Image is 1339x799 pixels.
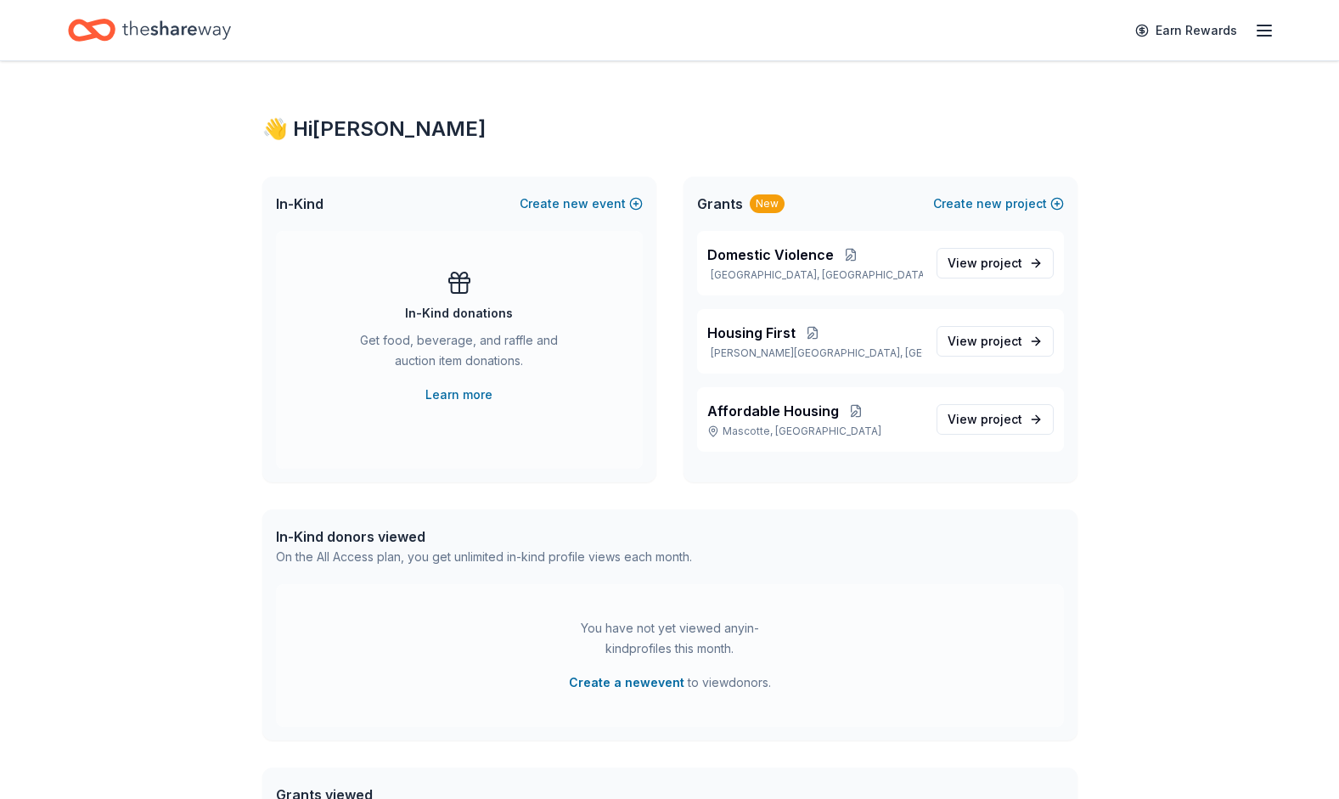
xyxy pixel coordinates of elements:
[520,194,643,214] button: Createnewevent
[68,10,231,50] a: Home
[564,618,776,659] div: You have not yet viewed any in-kind profiles this month.
[948,409,1022,430] span: View
[937,326,1054,357] a: View project
[707,268,923,282] p: [GEOGRAPHIC_DATA], [GEOGRAPHIC_DATA]
[707,425,923,438] p: Mascotte, [GEOGRAPHIC_DATA]
[1125,15,1247,46] a: Earn Rewards
[948,331,1022,352] span: View
[937,404,1054,435] a: View project
[276,547,692,567] div: On the All Access plan, you get unlimited in-kind profile views each month.
[563,194,588,214] span: new
[262,115,1077,143] div: 👋 Hi [PERSON_NAME]
[344,330,575,378] div: Get food, beverage, and raffle and auction item donations.
[425,385,492,405] a: Learn more
[707,323,796,343] span: Housing First
[948,253,1022,273] span: View
[276,526,692,547] div: In-Kind donors viewed
[405,303,513,324] div: In-Kind donations
[981,334,1022,348] span: project
[976,194,1002,214] span: new
[707,346,923,360] p: [PERSON_NAME][GEOGRAPHIC_DATA], [GEOGRAPHIC_DATA]
[707,401,839,421] span: Affordable Housing
[707,245,834,265] span: Domestic Violence
[569,672,684,693] button: Create a newevent
[981,256,1022,270] span: project
[569,672,771,693] span: to view donors .
[276,194,323,214] span: In-Kind
[697,194,743,214] span: Grants
[933,194,1064,214] button: Createnewproject
[981,412,1022,426] span: project
[750,194,785,213] div: New
[937,248,1054,279] a: View project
